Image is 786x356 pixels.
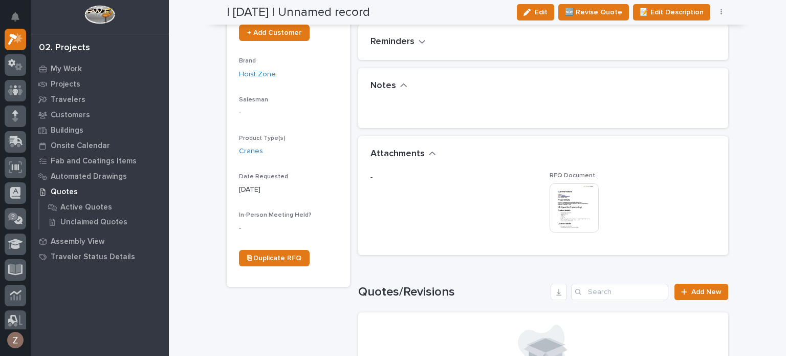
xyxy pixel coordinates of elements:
[239,58,256,64] span: Brand
[51,157,137,166] p: Fab and Coatings Items
[31,234,169,249] a: Assembly View
[370,36,426,48] button: Reminders
[370,149,425,160] h2: Attachments
[674,284,728,300] a: Add New
[370,149,436,160] button: Attachments
[558,4,629,20] button: 🆕 Revise Quote
[370,80,407,92] button: Notes
[239,184,338,195] p: [DATE]
[31,153,169,169] a: Fab and Coatings Items
[571,284,668,300] input: Search
[247,29,301,36] span: + Add Customer
[31,184,169,199] a: Quotes
[51,141,110,151] p: Onsite Calendar
[370,172,537,183] p: -
[239,223,338,234] p: -
[39,200,169,214] a: Active Quotes
[51,237,104,246] p: Assembly View
[31,138,169,153] a: Onsite Calendar
[31,76,169,92] a: Projects
[39,43,90,54] div: 02. Projects
[358,285,547,300] h1: Quotes/Revisions
[51,80,80,89] p: Projects
[31,61,169,76] a: My Work
[51,95,85,104] p: Travelers
[239,174,288,180] span: Date Requested
[31,122,169,138] a: Buildings
[550,173,595,179] span: RFQ Document
[60,218,127,227] p: Unclaimed Quotes
[239,69,276,80] a: Hoist Zone
[239,135,286,141] span: Product Type(s)
[51,187,78,197] p: Quotes
[39,215,169,229] a: Unclaimed Quotes
[239,97,268,103] span: Salesman
[31,249,169,264] a: Traveler Status Details
[5,329,26,351] button: users-avatar
[239,146,263,157] a: Cranes
[239,108,338,118] p: -
[31,169,169,184] a: Automated Drawings
[239,212,312,218] span: In-Person Meeting Held?
[247,255,301,262] span: ⎘ Duplicate RFQ
[640,6,704,18] span: 📝 Edit Description
[633,4,710,20] button: 📝 Edit Description
[535,8,548,17] span: Edit
[31,107,169,122] a: Customers
[51,126,83,135] p: Buildings
[5,6,26,28] button: Notifications
[51,65,82,74] p: My Work
[370,36,414,48] h2: Reminders
[227,5,370,20] h2: | [DATE] | Unnamed record
[239,25,310,41] a: + Add Customer
[51,253,135,262] p: Traveler Status Details
[84,5,115,24] img: Workspace Logo
[60,203,112,212] p: Active Quotes
[691,288,722,296] span: Add New
[565,6,622,18] span: 🆕 Revise Quote
[13,12,26,29] div: Notifications
[517,4,554,20] button: Edit
[51,111,90,120] p: Customers
[31,92,169,107] a: Travelers
[51,172,127,181] p: Automated Drawings
[239,250,310,266] a: ⎘ Duplicate RFQ
[370,80,396,92] h2: Notes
